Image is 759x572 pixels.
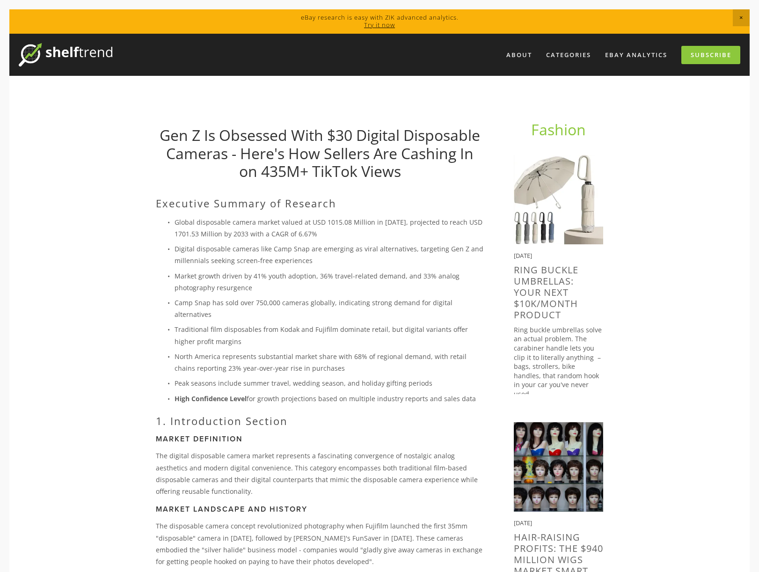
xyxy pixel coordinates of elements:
[175,216,484,240] p: Global disposable camera market valued at USD 1015.08 Million in [DATE], projected to reach USD 1...
[733,9,750,26] span: Close Announcement
[540,47,597,63] div: Categories
[175,393,484,404] p: for growth projections based on multiple industry reports and sales data
[514,155,603,244] img: Ring Buckle Umbrellas: Your Next $10K/Month Product
[514,519,532,527] time: [DATE]
[175,323,484,347] p: Traditional film disposables from Kodak and Fujifilm dominate retail, but digital variants offer ...
[156,434,484,443] h3: Market Definition
[156,505,484,513] h3: Market Landscape and History
[175,297,484,320] p: Camp Snap has sold over 750,000 cameras globally, indicating strong demand for digital alternatives
[514,325,603,399] p: Ring buckle umbrellas solve an actual problem. The carabiner handle lets you clip it to literally...
[514,264,578,321] a: Ring Buckle Umbrellas: Your Next $10K/Month Product
[531,119,586,139] a: Fashion
[599,47,673,63] a: eBay Analytics
[156,415,484,427] h2: 1. Introduction Section
[156,197,484,209] h2: Executive Summary of Research
[175,377,484,389] p: Peak seasons include summer travel, wedding season, and holiday gifting periods
[175,243,484,266] p: Digital disposable cameras like Camp Snap are emerging as viral alternatives, targeting Gen Z and...
[175,394,247,403] strong: High Confidence Level
[681,46,740,64] a: Subscribe
[160,125,480,181] a: Gen Z Is Obsessed With $30 Digital Disposable Cameras - Here's How Sellers Are Cashing In on 435M...
[364,21,395,29] a: Try it now
[19,43,112,66] img: ShelfTrend
[175,351,484,374] p: North America represents substantial market share with 68% of regional demand, with retail chains...
[156,520,484,567] p: The disposable camera concept revolutionized photography when Fujifilm launched the first 35mm "d...
[500,47,538,63] a: About
[175,270,484,293] p: Market growth driven by 41% youth adoption, 36% travel-related demand, and 33% analog photography...
[514,251,532,260] time: [DATE]
[156,450,484,497] p: The digital disposable camera market represents a fascinating convergence of nostalgic analog aes...
[514,422,603,512] img: Hair-Raising Profits: The $940 Million Wigs Market Smart Sellers Are In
